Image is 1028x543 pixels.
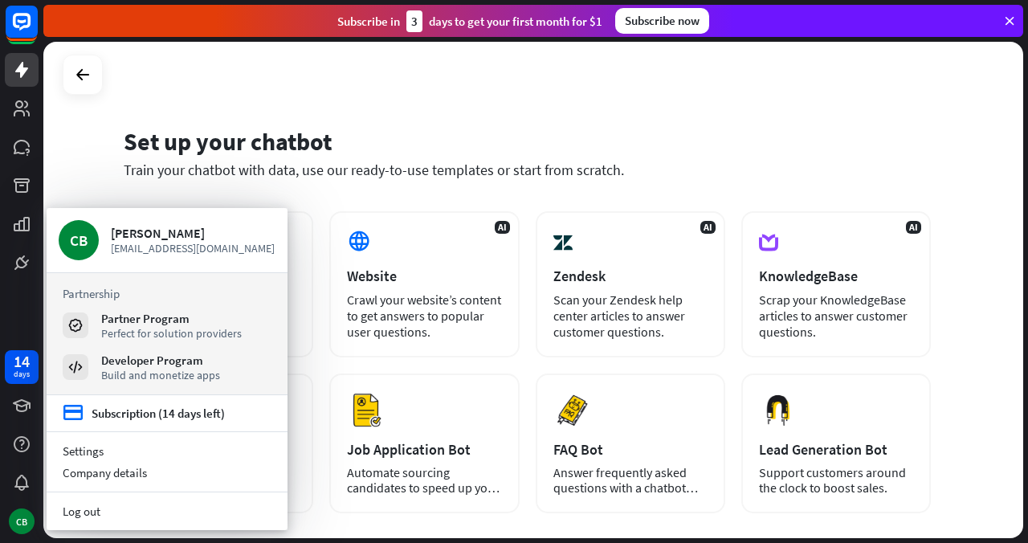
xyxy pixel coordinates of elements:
[5,350,39,384] a: 14 days
[759,465,913,496] div: Support customers around the clock to boost sales.
[14,354,30,369] div: 14
[553,267,708,285] div: Zendesk
[347,465,501,496] div: Automate sourcing candidates to speed up your hiring process.
[13,6,61,55] button: Open LiveChat chat widget
[59,220,275,260] a: CB [PERSON_NAME] [EMAIL_ADDRESS][DOMAIN_NAME]
[347,440,501,459] div: Job Application Bot
[124,126,931,157] div: Set up your chatbot
[553,292,708,340] div: Scan your Zendesk help center articles to answer customer questions.
[101,311,242,326] div: Partner Program
[63,403,84,423] i: credit_card
[111,241,275,255] span: [EMAIL_ADDRESS][DOMAIN_NAME]
[906,221,921,234] span: AI
[700,221,716,234] span: AI
[495,221,510,234] span: AI
[63,311,271,340] a: Partner Program Perfect for solution providers
[47,500,288,522] a: Log out
[59,220,99,260] div: CB
[47,462,288,484] div: Company details
[111,225,275,241] div: [PERSON_NAME]
[124,161,931,179] div: Train your chatbot with data, use our ready-to-use templates or start from scratch.
[63,353,271,382] a: Developer Program Build and monetize apps
[337,10,602,32] div: Subscribe in days to get your first month for $1
[759,440,913,459] div: Lead Generation Bot
[92,406,225,421] div: Subscription (14 days left)
[101,353,220,368] div: Developer Program
[553,440,708,459] div: FAQ Bot
[63,286,271,301] h3: Partnership
[63,403,225,423] a: credit_card Subscription (14 days left)
[101,326,242,341] div: Perfect for solution providers
[759,267,913,285] div: KnowledgeBase
[101,368,220,382] div: Build and monetize apps
[759,292,913,340] div: Scrap your KnowledgeBase articles to answer customer questions.
[47,440,288,462] a: Settings
[14,369,30,380] div: days
[9,508,35,534] div: CB
[347,267,501,285] div: Website
[406,10,422,32] div: 3
[615,8,709,34] div: Subscribe now
[347,292,501,340] div: Crawl your website’s content to get answers to popular user questions.
[553,465,708,496] div: Answer frequently asked questions with a chatbot and save your time.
